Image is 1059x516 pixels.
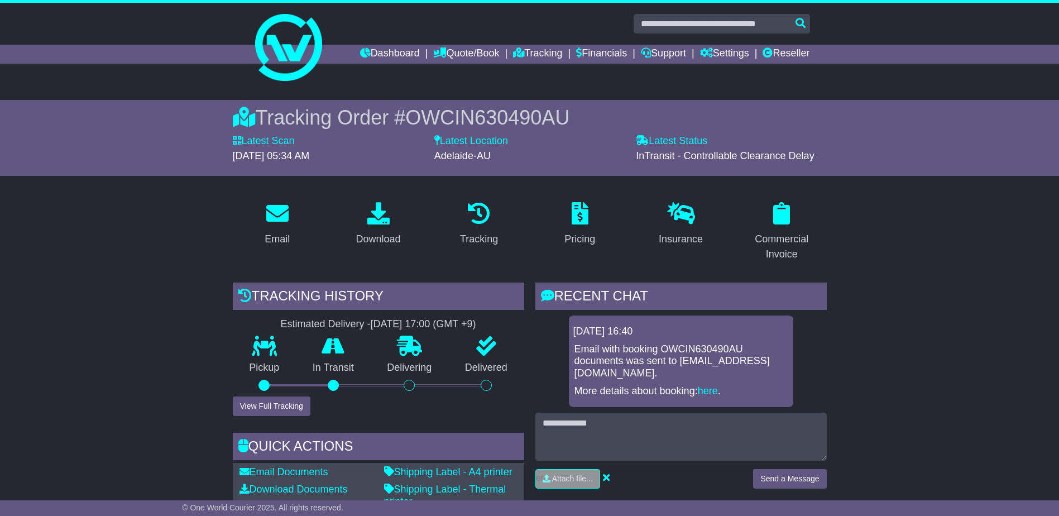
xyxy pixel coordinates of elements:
[233,106,827,130] div: Tracking Order #
[574,343,788,380] p: Email with booking OWCIN630490AU documents was sent to [EMAIL_ADDRESS][DOMAIN_NAME].
[356,232,400,247] div: Download
[434,150,491,161] span: Adelaide-AU
[651,198,710,251] a: Insurance
[659,232,703,247] div: Insurance
[737,198,827,266] a: Commercial Invoice
[763,45,809,64] a: Reseller
[700,45,749,64] a: Settings
[239,466,328,477] a: Email Documents
[405,106,569,129] span: OWCIN630490AU
[360,45,420,64] a: Dashboard
[753,469,826,489] button: Send a Message
[573,326,789,338] div: [DATE] 16:40
[564,232,595,247] div: Pricing
[233,135,295,147] label: Latest Scan
[636,135,707,147] label: Latest Status
[513,45,562,64] a: Tracking
[698,385,718,396] a: here
[296,362,371,374] p: In Transit
[371,362,449,374] p: Delivering
[384,484,506,507] a: Shipping Label - Thermal printer
[233,362,296,374] p: Pickup
[574,385,788,398] p: More details about booking: .
[744,232,820,262] div: Commercial Invoice
[576,45,627,64] a: Financials
[233,396,310,416] button: View Full Tracking
[265,232,290,247] div: Email
[535,283,827,313] div: RECENT CHAT
[460,232,498,247] div: Tracking
[371,318,476,331] div: [DATE] 17:00 (GMT +9)
[636,150,814,161] span: InTransit - Controllable Clearance Delay
[641,45,686,64] a: Support
[557,198,602,251] a: Pricing
[182,503,343,512] span: © One World Courier 2025. All rights reserved.
[233,318,524,331] div: Estimated Delivery -
[448,362,524,374] p: Delivered
[257,198,297,251] a: Email
[233,283,524,313] div: Tracking history
[233,433,524,463] div: Quick Actions
[239,484,348,495] a: Download Documents
[348,198,408,251] a: Download
[233,150,310,161] span: [DATE] 05:34 AM
[434,135,508,147] label: Latest Location
[433,45,499,64] a: Quote/Book
[384,466,512,477] a: Shipping Label - A4 printer
[453,198,505,251] a: Tracking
